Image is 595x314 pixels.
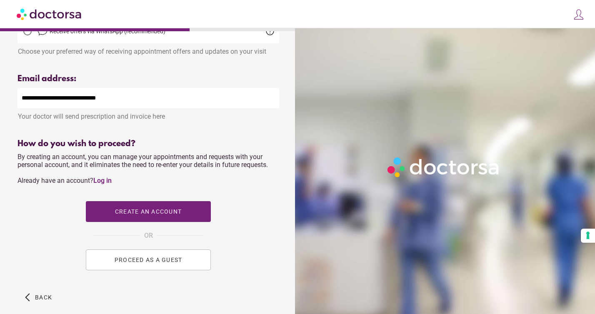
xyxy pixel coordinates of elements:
[265,26,275,36] span: help
[573,9,585,20] img: icons8-customer-100.png
[581,229,595,243] button: Your consent preferences for tracking technologies
[17,108,279,120] div: Your doctor will send prescription and invoice here
[17,153,268,184] span: By creating an account, you can manage your appointments and requests with your personal account,...
[144,230,153,241] span: OR
[86,201,211,222] button: Create an account
[17,43,279,55] div: Choose your preferred way of receiving appointment offers and updates on your visit
[17,139,279,149] div: How do you wish to proceed?
[115,257,182,263] span: PROCEED AS A GUEST
[50,28,165,35] span: Receive offers via WhatsApp (recommended)
[17,5,82,23] img: Doctorsa.com
[22,287,55,308] button: arrow_back_ios Back
[384,154,503,181] img: Logo-Doctorsa-trans-White-partial-flat.png
[115,208,182,215] span: Create an account
[35,294,52,301] span: Back
[93,177,112,184] a: Log in
[86,249,211,270] button: PROCEED AS A GUEST
[17,74,279,84] div: Email address:
[37,26,47,36] img: chat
